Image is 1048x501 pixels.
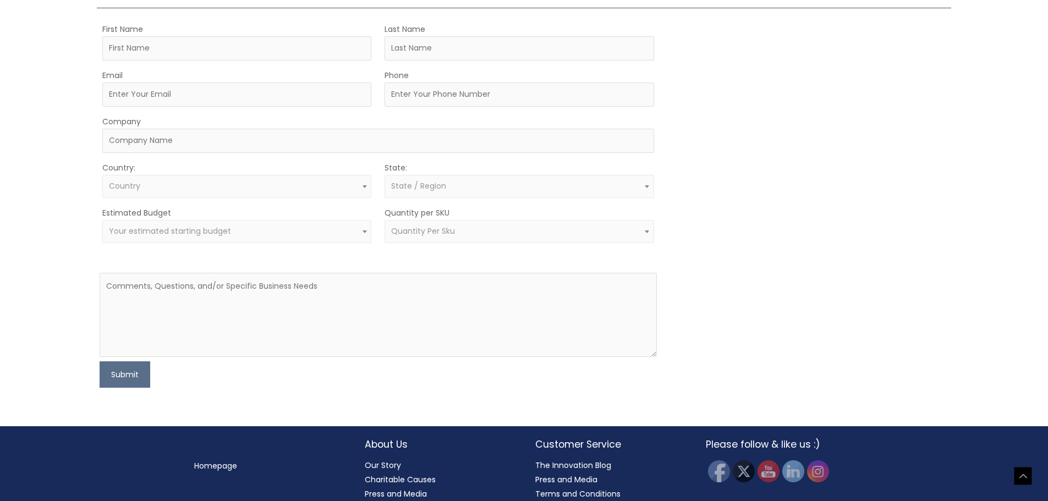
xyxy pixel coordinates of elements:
[391,225,455,236] span: Quantity Per Sku
[365,437,513,452] h2: About Us
[102,36,371,60] input: First Name
[365,460,401,471] a: Our Story
[365,488,427,499] a: Press and Media
[194,459,343,473] nav: Menu
[102,206,171,220] label: Estimated Budget
[708,460,730,482] img: Facebook
[102,129,654,153] input: Company Name
[102,22,143,36] label: First Name
[535,474,597,485] a: Press and Media
[385,161,407,175] label: State:
[706,437,854,452] h2: Please follow & like us :)
[194,460,237,471] a: Homepage
[365,474,436,485] a: Charitable Causes
[535,488,621,499] a: Terms and Conditions
[391,180,446,191] span: State / Region
[385,82,654,107] input: Enter Your Phone Number
[535,437,684,452] h2: Customer Service
[385,206,449,220] label: Quantity per SKU
[535,460,611,471] a: The Innovation Blog
[385,36,654,60] input: Last Name
[109,180,140,191] span: Country
[385,68,409,82] label: Phone
[102,161,135,175] label: Country:
[109,225,231,236] span: Your estimated starting budget
[733,460,755,482] img: Twitter
[102,82,371,107] input: Enter Your Email
[102,68,123,82] label: Email
[385,22,425,36] label: Last Name
[365,458,513,501] nav: About Us
[100,361,150,388] button: Submit
[102,114,141,129] label: Company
